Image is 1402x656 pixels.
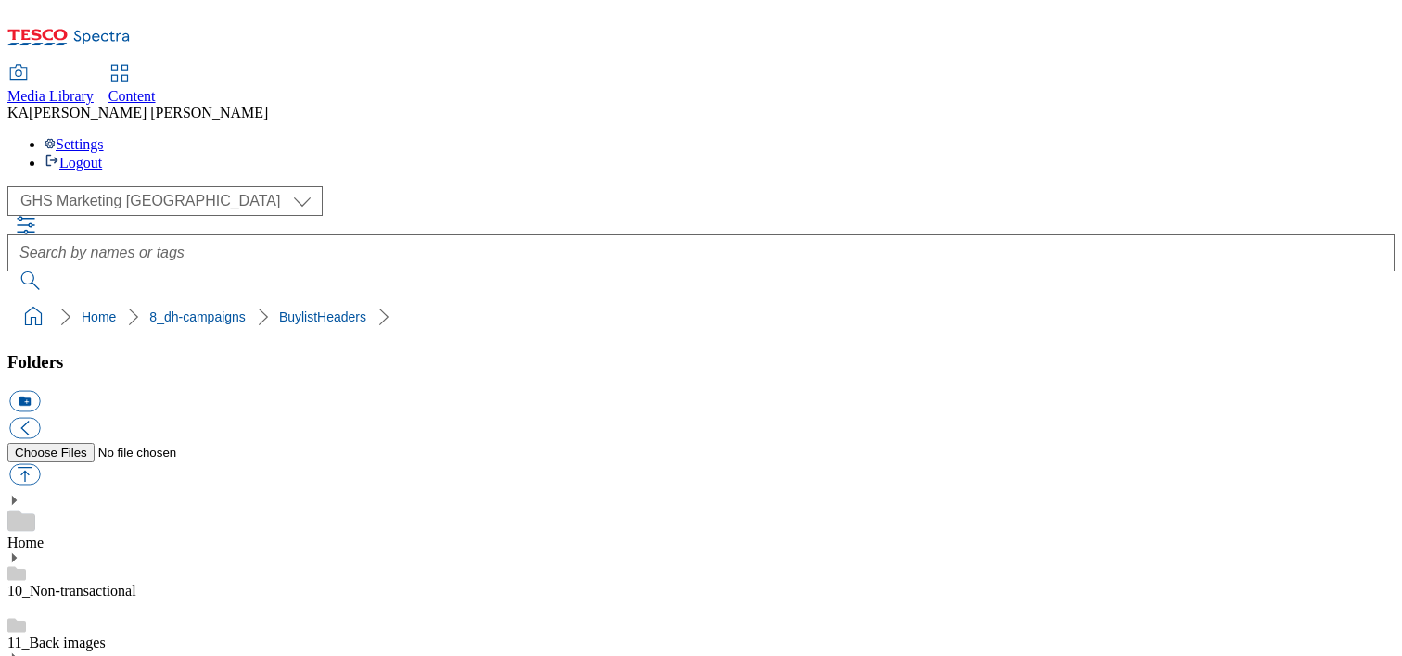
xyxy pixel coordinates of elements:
a: Home [82,309,116,324]
span: KA [7,105,29,120]
span: [PERSON_NAME] [PERSON_NAME] [29,105,268,120]
span: Media Library [7,88,94,104]
a: home [19,302,48,332]
span: Content [108,88,156,104]
a: Home [7,535,44,550]
a: 11_Back images [7,635,106,650]
a: Logout [45,155,102,170]
input: Search by names or tags [7,234,1395,271]
a: Content [108,66,156,105]
a: 10_Non-transactional [7,583,136,599]
a: 8_dh-campaigns [149,309,246,324]
nav: breadcrumb [7,299,1395,334]
h3: Folders [7,352,1395,372]
a: Settings [45,136,104,152]
a: Media Library [7,66,94,105]
a: BuylistHeaders [279,309,366,324]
